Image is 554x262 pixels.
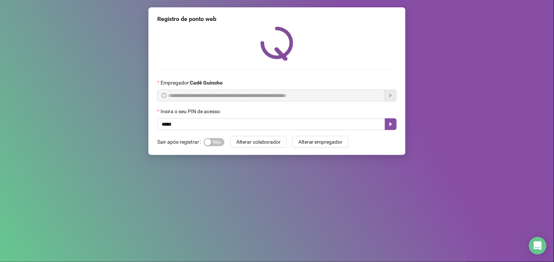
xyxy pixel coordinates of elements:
[260,26,294,61] img: QRPoint
[161,79,223,87] span: Empregador :
[190,80,223,86] strong: Cadê Guincho
[236,138,281,146] span: Alterar colaborador
[230,136,287,148] button: Alterar colaborador
[292,136,349,148] button: Alterar empregador
[298,138,343,146] span: Alterar empregador
[157,107,225,115] label: Insira o seu PIN de acesso
[162,93,167,98] span: info-circle
[157,15,397,24] div: Registro de ponto web
[529,237,547,255] div: Open Intercom Messenger
[157,136,204,148] label: Sair após registrar
[388,121,394,127] span: caret-right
